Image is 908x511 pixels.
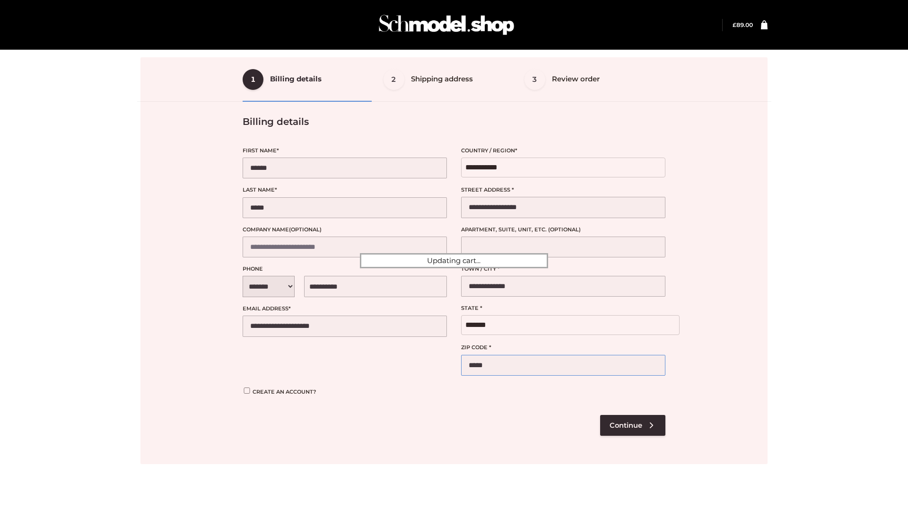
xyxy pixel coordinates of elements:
div: Updating cart... [360,253,548,268]
span: £ [733,21,736,28]
bdi: 89.00 [733,21,753,28]
a: £89.00 [733,21,753,28]
img: Schmodel Admin 964 [375,6,517,44]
